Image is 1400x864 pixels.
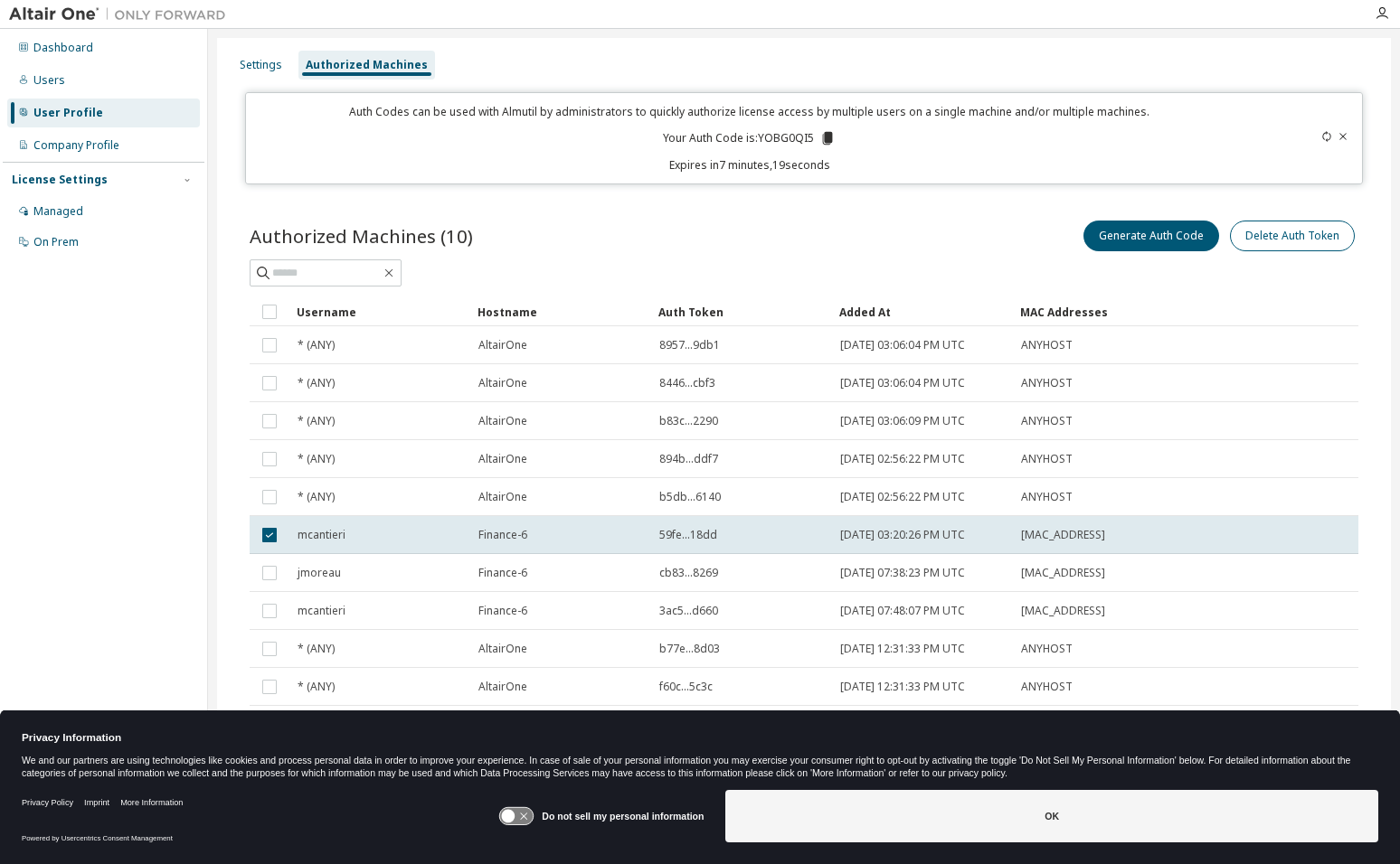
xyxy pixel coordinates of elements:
[33,235,79,249] div: On Prem
[9,5,235,23] img: Altair One
[1021,604,1105,618] span: [MAC_ADDRESS]
[33,138,119,153] div: Company Profile
[298,604,345,618] span: mcantieri
[257,157,1242,173] p: Expires in 7 minutes, 19 seconds
[840,604,965,618] span: [DATE] 07:48:07 PM UTC
[297,297,463,326] div: Username
[257,104,1242,119] p: Auth Codes can be used with Almutil by administrators to quickly authorize license access by mult...
[840,642,965,656] span: [DATE] 12:31:33 PM UTC
[478,414,527,428] span: AltairOne
[240,58,282,72] div: Settings
[659,642,720,656] span: b77e...8d03
[298,528,345,542] span: mcantieri
[478,297,644,326] div: Hostname
[33,41,93,55] div: Dashboard
[298,642,335,656] span: * (ANY)
[478,642,527,656] span: AltairOne
[659,680,713,694] span: f60c...5c3c
[1021,452,1073,466] span: ANYHOST
[659,604,718,618] span: 3ac5...d660
[840,680,965,694] span: [DATE] 12:31:33 PM UTC
[478,566,527,580] span: Finance-6
[840,528,965,542] span: [DATE] 03:20:26 PM UTC
[1021,490,1073,504] span: ANYHOST
[840,376,965,390] span: [DATE] 03:06:04 PM UTC
[1021,642,1073,656] span: ANYHOST
[840,414,965,428] span: [DATE] 03:06:09 PM UTC
[659,452,718,466] span: 894b...ddf7
[298,490,335,504] span: * (ANY)
[659,528,717,542] span: 59fe...18dd
[33,106,103,120] div: User Profile
[298,566,341,580] span: jmoreau
[478,604,527,618] span: Finance-6
[1021,338,1073,352] span: ANYHOST
[839,297,1006,326] div: Added At
[306,58,428,72] div: Authorized Machines
[659,376,715,390] span: 8446...cbf3
[478,528,527,542] span: Finance-6
[33,73,65,88] div: Users
[250,223,473,249] span: Authorized Machines (10)
[659,338,720,352] span: 8957...9db1
[478,680,527,694] span: AltairOne
[1230,221,1355,251] button: Delete Auth Token
[478,376,527,390] span: AltairOne
[1020,297,1168,326] div: MAC Addresses
[659,566,718,580] span: cb83...8269
[1021,414,1073,428] span: ANYHOST
[33,204,83,219] div: Managed
[659,414,718,428] span: b83c...2290
[659,490,721,504] span: b5db...6140
[478,452,527,466] span: AltairOne
[298,338,335,352] span: * (ANY)
[12,173,108,187] div: License Settings
[1021,376,1073,390] span: ANYHOST
[478,338,527,352] span: AltairOne
[298,376,335,390] span: * (ANY)
[658,297,825,326] div: Auth Token
[1021,566,1105,580] span: [MAC_ADDRESS]
[1021,680,1073,694] span: ANYHOST
[298,680,335,694] span: * (ANY)
[840,452,965,466] span: [DATE] 02:56:22 PM UTC
[1021,528,1105,542] span: [MAC_ADDRESS]
[298,452,335,466] span: * (ANY)
[1083,221,1219,251] button: Generate Auth Code
[840,566,965,580] span: [DATE] 07:38:23 PM UTC
[840,490,965,504] span: [DATE] 02:56:22 PM UTC
[298,414,335,428] span: * (ANY)
[478,490,527,504] span: AltairOne
[663,130,836,146] p: Your Auth Code is: YOBG0QI5
[840,338,965,352] span: [DATE] 03:06:04 PM UTC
